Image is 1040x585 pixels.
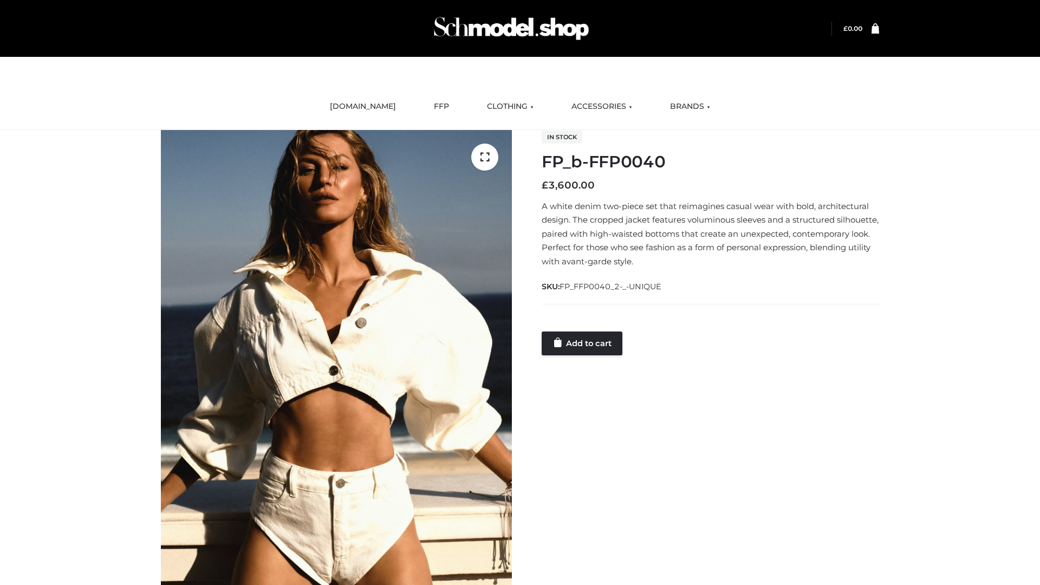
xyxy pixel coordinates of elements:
h1: FP_b-FFP0040 [542,152,879,172]
span: In stock [542,131,582,144]
span: £ [542,179,548,191]
a: Add to cart [542,331,622,355]
a: ACCESSORIES [563,95,640,119]
a: FFP [426,95,457,119]
a: CLOTHING [479,95,542,119]
bdi: 3,600.00 [542,179,595,191]
p: A white denim two-piece set that reimagines casual wear with bold, architectural design. The crop... [542,199,879,269]
a: BRANDS [662,95,718,119]
span: SKU: [542,280,662,293]
bdi: 0.00 [843,24,862,32]
a: [DOMAIN_NAME] [322,95,404,119]
a: £0.00 [843,24,862,32]
img: Schmodel Admin 964 [430,7,593,50]
span: £ [843,24,848,32]
span: FP_FFP0040_2-_-UNIQUE [560,282,661,291]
